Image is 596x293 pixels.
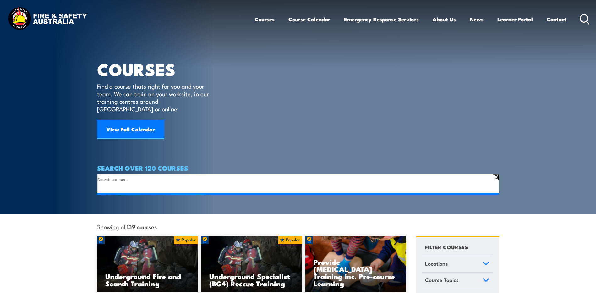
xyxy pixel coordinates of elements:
strong: 139 courses [127,222,157,231]
input: Search autocomplete input [97,187,493,191]
span: Locations [425,259,448,268]
img: Underground mine rescue [97,236,198,293]
a: Course Topics [422,273,492,289]
button: Search magnifier button [493,174,499,180]
h3: Underground Fire and Search Training [105,273,190,287]
input: Search input [97,177,493,182]
a: News [470,11,484,28]
a: About Us [433,11,456,28]
img: Underground mine rescue [201,236,302,293]
a: Course Calendar [288,11,330,28]
a: Contact [547,11,566,28]
a: Courses [255,11,275,28]
a: Underground Fire and Search Training [97,236,198,293]
img: Low Voltage Rescue and Provide CPR [305,236,407,293]
a: Locations [422,256,492,273]
a: View Full Calendar [97,120,164,139]
span: Showing all [97,223,157,230]
a: Provide [MEDICAL_DATA] Training inc. Pre-course Learning [305,236,407,293]
h3: Provide [MEDICAL_DATA] Training inc. Pre-course Learning [314,258,398,287]
h4: SEARCH OVER 120 COURSES [97,164,499,171]
p: Find a course thats right for you and your team. We can train on your worksite, in our training c... [97,82,212,113]
h3: Underground Specialist (BG4) Rescue Training [209,273,294,287]
a: Learner Portal [497,11,533,28]
span: Course Topics [425,276,459,284]
h4: FILTER COURSES [425,243,468,251]
a: Emergency Response Services [344,11,419,28]
h1: COURSES [97,62,218,76]
a: Underground Specialist (BG4) Rescue Training [201,236,302,293]
form: Search form [97,174,493,193]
